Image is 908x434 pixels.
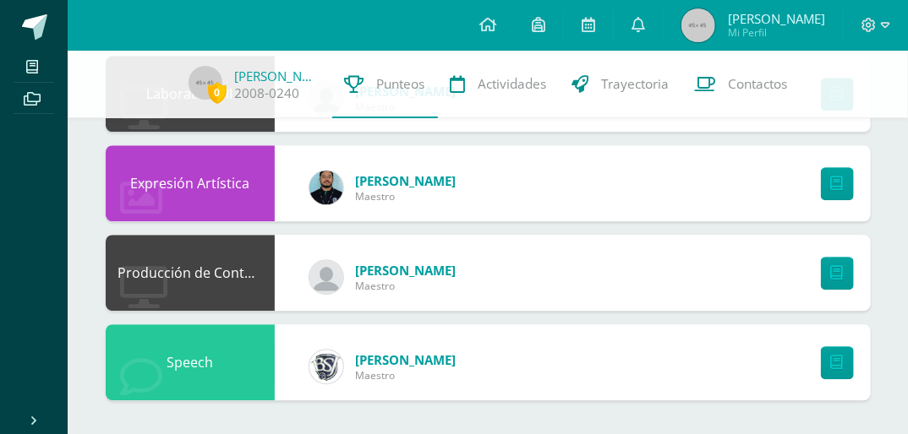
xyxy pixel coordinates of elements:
img: 45x45 [681,8,715,42]
div: Producción de Contenidos Digitales [106,235,275,311]
div: Speech [106,324,275,400]
span: Actividades [479,75,547,93]
a: Trayectoria [560,51,682,118]
a: Actividades [438,51,560,118]
span: Maestro [356,189,457,203]
a: [PERSON_NAME] [356,172,457,189]
a: [PERSON_NAME] [356,351,457,368]
img: cf0f0e80ae19a2adee6cb261b32f5f36.png [309,350,343,383]
img: f1877f136c7c99965f6f4832741acf84.png [309,260,343,294]
img: 45x45 [189,66,222,100]
span: Contactos [729,75,788,93]
a: [PERSON_NAME] [235,68,320,84]
img: 9f25a704c7e525b5c9fe1d8c113699e7.png [309,171,343,204]
span: Trayectoria [602,75,670,93]
span: [PERSON_NAME] [728,10,825,27]
span: Maestro [356,279,457,293]
a: Contactos [682,51,801,118]
div: Expresión Artística [106,145,275,221]
a: Punteos [332,51,438,118]
span: 0 [208,82,227,103]
a: 2008-0240 [235,84,300,102]
a: [PERSON_NAME] [356,262,457,279]
span: Punteos [377,75,425,93]
span: Maestro [356,368,457,382]
span: Mi Perfil [728,25,825,40]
